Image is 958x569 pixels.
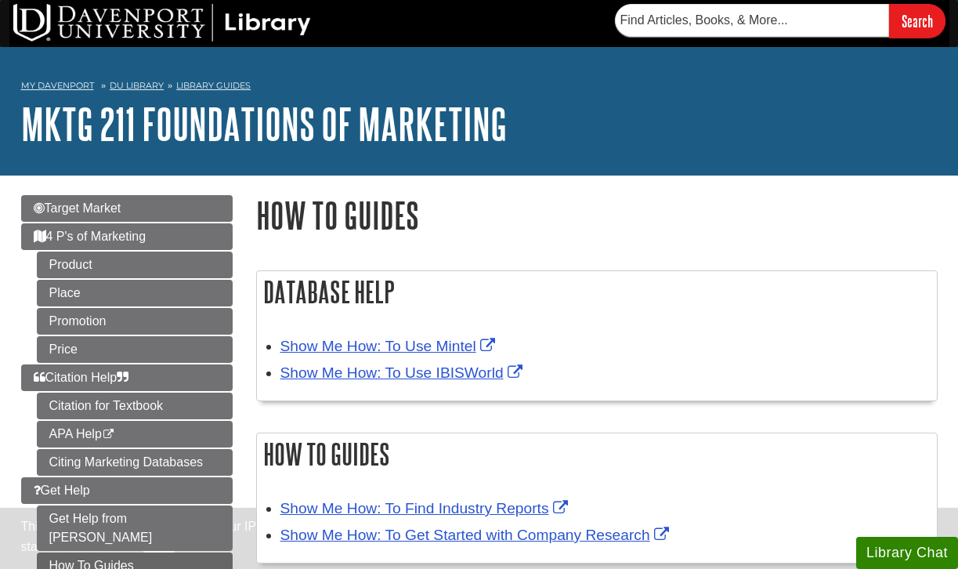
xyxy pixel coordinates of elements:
a: APA Help [37,421,233,448]
span: Target Market [34,201,121,215]
a: Link opens in new window [280,338,499,354]
a: DU Library [110,80,164,91]
a: Citation for Textbook [37,393,233,419]
span: 4 P's of Marketing [34,230,146,243]
button: Library Chat [856,537,958,569]
nav: breadcrumb [21,75,938,100]
input: Search [889,4,945,38]
form: Searches DU Library's articles, books, and more [615,4,945,38]
a: Link opens in new window [280,500,572,516]
img: DU Library [13,4,311,42]
input: Find Articles, Books, & More... [615,4,889,37]
a: 4 P's of Marketing [21,223,233,250]
a: Link opens in new window [280,364,526,381]
a: Library Guides [176,80,251,91]
a: Place [37,280,233,306]
a: MKTG 211 Foundations of Marketing [21,100,507,148]
a: Get Help from [PERSON_NAME] [37,506,233,551]
a: Target Market [21,195,233,222]
a: Link opens in new window [280,527,673,543]
h1: How To Guides [256,195,938,235]
a: My Davenport [21,79,94,92]
a: Price [37,336,233,363]
i: This link opens in a new window [102,429,115,440]
a: Get Help [21,477,233,504]
span: Get Help [34,484,90,497]
a: Citing Marketing Databases [37,449,233,476]
a: Promotion [37,308,233,335]
a: Citation Help [21,364,233,391]
a: Product [37,252,233,278]
span: Citation Help [34,371,129,384]
h2: How To Guides [257,433,937,475]
h2: Database Help [257,271,937,313]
